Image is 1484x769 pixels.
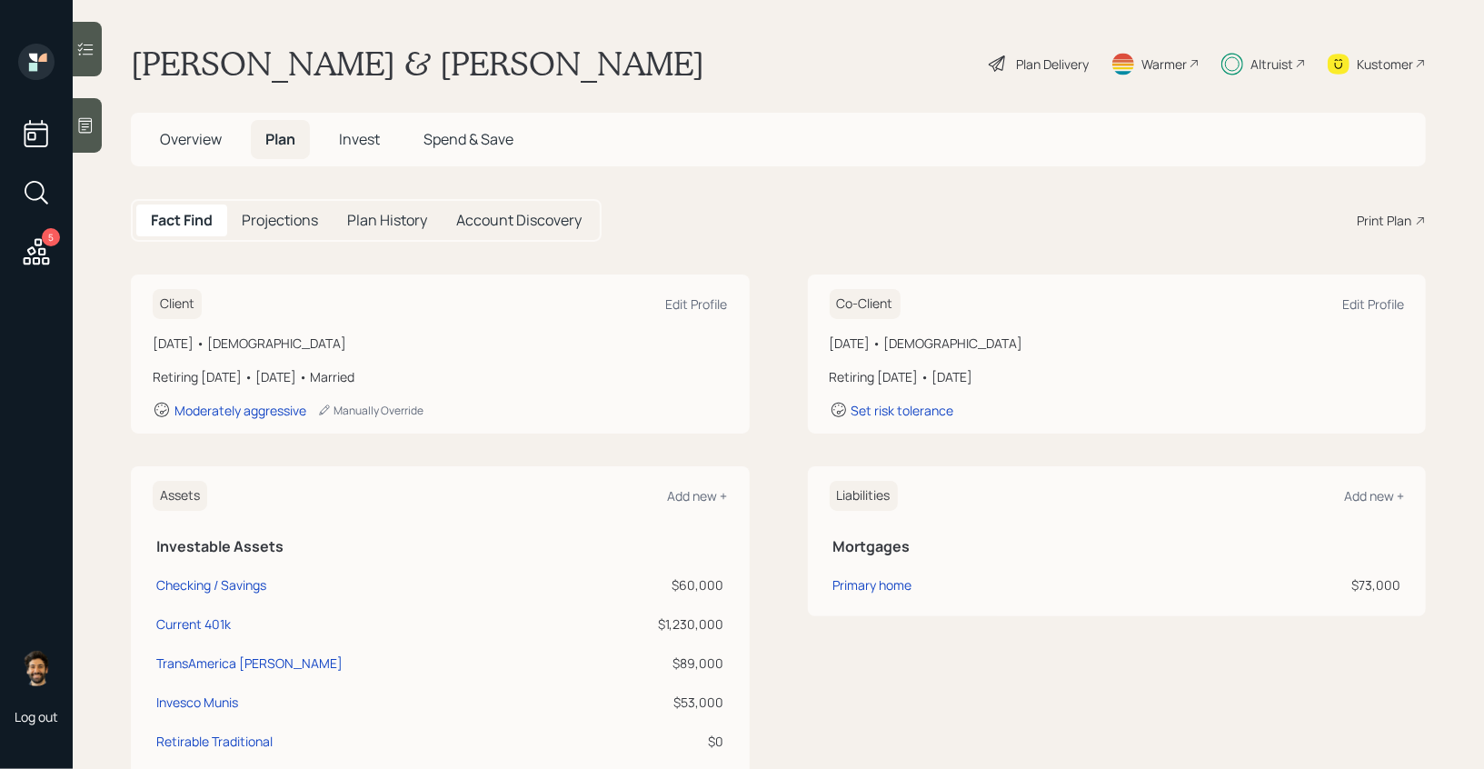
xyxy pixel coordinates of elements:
div: Current 401k [156,614,231,634]
span: Plan [265,129,295,149]
div: Log out [15,708,58,725]
div: $73,000 [1180,575,1400,594]
div: Plan Delivery [1016,55,1089,74]
span: Invest [339,129,380,149]
div: 5 [42,228,60,246]
h5: Projections [242,212,318,229]
div: Add new + [1344,487,1404,504]
h6: Co-Client [830,289,901,319]
img: eric-schwartz-headshot.png [18,650,55,686]
div: [DATE] • [DEMOGRAPHIC_DATA] [153,334,728,353]
div: $60,000 [574,575,724,594]
div: $89,000 [574,654,724,673]
h1: [PERSON_NAME] & [PERSON_NAME] [131,44,704,84]
div: TransAmerica [PERSON_NAME] [156,654,343,673]
div: Primary home [833,575,912,594]
div: Set risk tolerance [852,402,954,419]
h6: Client [153,289,202,319]
div: Print Plan [1357,211,1411,230]
div: Retirable Traditional [156,732,273,751]
h5: Fact Find [151,212,213,229]
div: [DATE] • [DEMOGRAPHIC_DATA] [830,334,1405,353]
div: Warmer [1141,55,1187,74]
div: Moderately aggressive [174,402,306,419]
div: Manually Override [317,403,423,418]
div: Retiring [DATE] • [DATE] [830,367,1405,386]
h5: Account Discovery [456,212,582,229]
span: Overview [160,129,222,149]
div: Kustomer [1357,55,1413,74]
div: Invesco Munis [156,693,238,712]
div: $1,230,000 [574,614,724,634]
div: Checking / Savings [156,575,266,594]
div: Edit Profile [1342,295,1404,313]
h5: Mortgages [833,538,1401,555]
h6: Assets [153,481,207,511]
div: $53,000 [574,693,724,712]
div: Altruist [1250,55,1293,74]
div: Edit Profile [666,295,728,313]
span: Spend & Save [423,129,513,149]
h5: Plan History [347,212,427,229]
div: $0 [574,732,724,751]
h5: Investable Assets [156,538,724,555]
div: Retiring [DATE] • [DATE] • Married [153,367,728,386]
div: Add new + [668,487,728,504]
h6: Liabilities [830,481,898,511]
